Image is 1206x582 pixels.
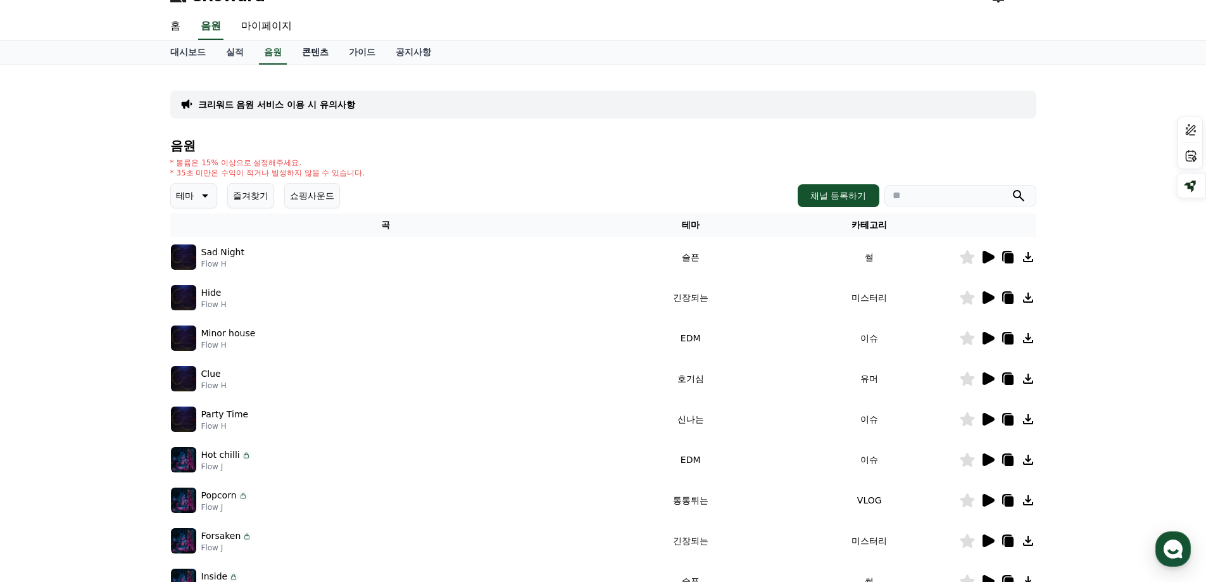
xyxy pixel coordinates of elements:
img: music [171,528,196,554]
td: 이슈 [780,399,959,440]
span: 설정 [196,421,211,431]
button: 쇼핑사운드 [284,183,340,208]
a: 마이페이지 [231,13,302,40]
img: music [171,366,196,391]
td: 슬픈 [601,237,780,277]
p: Party Time [201,408,249,421]
a: 대화 [84,402,163,433]
p: Flow H [201,381,227,391]
p: Sad Night [201,246,244,259]
a: 음원 [198,13,223,40]
td: 이슈 [780,318,959,358]
h4: 음원 [170,139,1036,153]
p: Clue [201,367,221,381]
p: Flow H [201,421,249,431]
img: music [171,488,196,513]
p: Popcorn [201,489,237,502]
a: 공지사항 [386,41,441,65]
img: music [171,407,196,432]
td: 유머 [780,358,959,399]
p: Flow H [201,259,244,269]
span: 홈 [40,421,47,431]
a: 설정 [163,402,243,433]
td: VLOG [780,480,959,521]
p: * 35초 미만은 수익이 적거나 발생하지 않을 수 있습니다. [170,168,365,178]
button: 채널 등록하기 [798,184,879,207]
td: 미스터리 [780,277,959,318]
td: EDM [601,440,780,480]
th: 곡 [170,213,601,237]
p: Minor house [201,327,256,340]
p: Flow J [201,543,253,553]
a: 홈 [4,402,84,433]
p: Flow J [201,502,248,512]
p: Flow H [201,300,227,310]
p: Forsaken [201,529,241,543]
td: 통통튀는 [601,480,780,521]
td: 썰 [780,237,959,277]
p: Hide [201,286,222,300]
td: 긴장되는 [601,277,780,318]
td: 신나는 [601,399,780,440]
img: music [171,326,196,351]
a: 실적 [216,41,254,65]
a: 음원 [259,41,287,65]
p: Flow J [201,462,251,472]
td: 미스터리 [780,521,959,561]
img: music [171,244,196,270]
span: 대화 [116,421,131,431]
td: 긴장되는 [601,521,780,561]
a: 크리워드 음원 서비스 이용 시 유의사항 [198,98,355,111]
td: 이슈 [780,440,959,480]
th: 카테고리 [780,213,959,237]
td: EDM [601,318,780,358]
a: 가이드 [339,41,386,65]
p: Hot chilli [201,448,240,462]
img: music [171,447,196,472]
img: music [171,285,196,310]
button: 테마 [170,183,217,208]
p: 테마 [176,187,194,205]
th: 테마 [601,213,780,237]
td: 호기심 [601,358,780,399]
p: Flow H [201,340,256,350]
p: * 볼륨은 15% 이상으로 설정해주세요. [170,158,365,168]
a: 홈 [160,13,191,40]
a: 대시보드 [160,41,216,65]
a: 콘텐츠 [292,41,339,65]
button: 즐겨찾기 [227,183,274,208]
